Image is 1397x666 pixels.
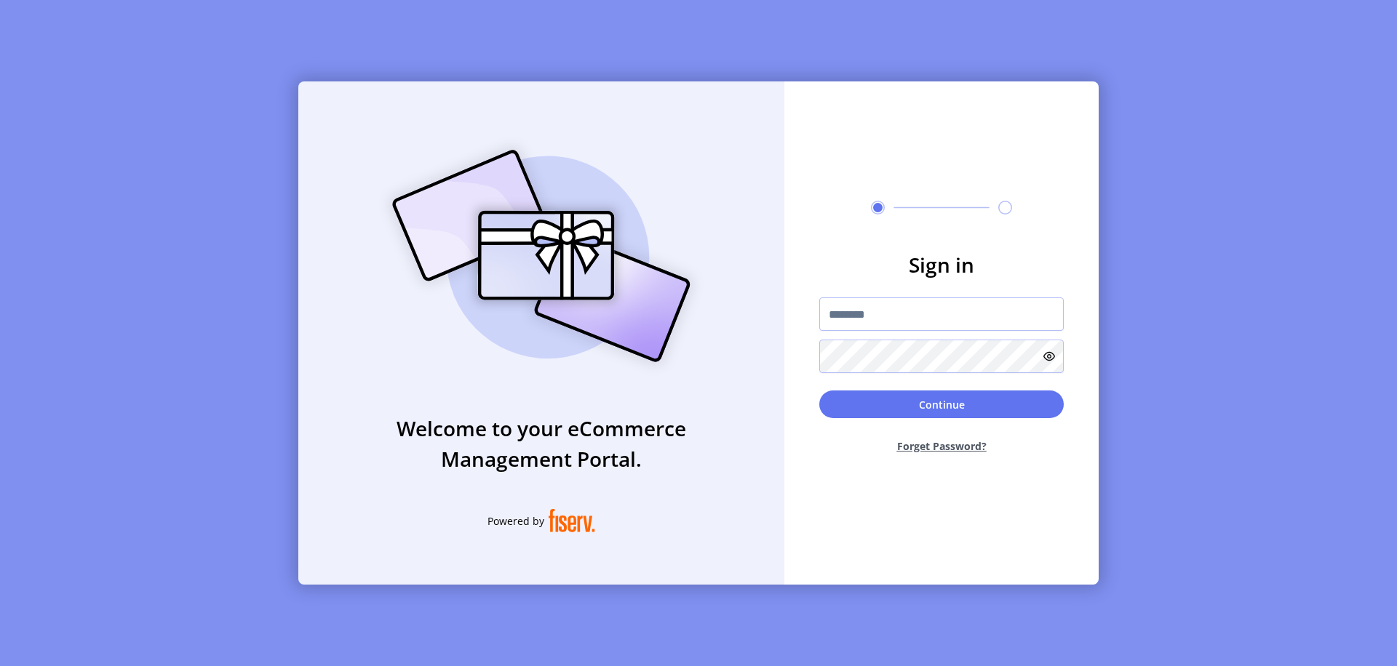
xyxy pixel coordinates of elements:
[298,413,784,474] h3: Welcome to your eCommerce Management Portal.
[819,427,1064,465] button: Forget Password?
[819,249,1064,280] h3: Sign in
[819,390,1064,418] button: Continue
[487,513,544,529] span: Powered by
[370,134,712,378] img: card_Illustration.svg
